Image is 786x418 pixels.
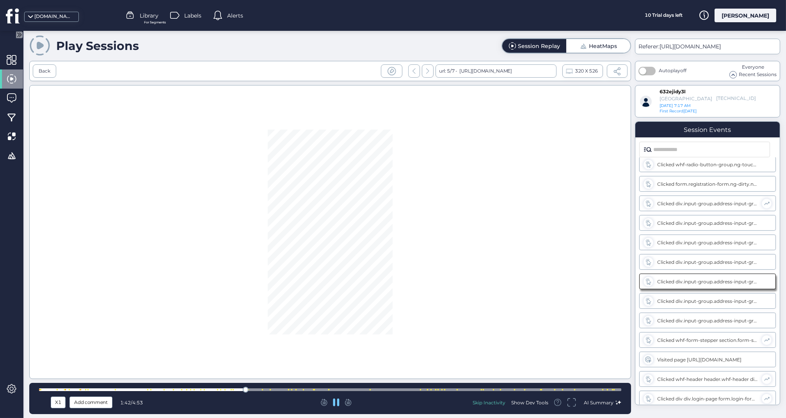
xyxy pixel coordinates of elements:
[716,95,747,102] div: [TECHNICAL_ID]
[144,20,166,25] span: For Segments
[657,337,758,343] div: Clicked whf-form-stepper section.form-stepper-container.typo-text-small-default wreg-registration...
[53,398,64,407] div: X1
[660,89,698,95] div: 632ejidy3l
[657,240,759,245] div: Clicked div.input-group.address-input-group whf-address-input#address div.form-group.ng-dirty.ng-...
[518,43,560,49] div: Session Replay
[729,64,777,71] div: Everyone
[589,43,617,49] div: HeatMaps
[657,279,759,285] div: Clicked div.input-group.address-input-group whf-address-input#address div.form-group.ng-dirty.ng-...
[638,43,660,50] span: Referer:
[227,11,243,20] span: Alerts
[635,9,693,22] div: 10 Trial days left
[660,109,702,114] div: [DATE]
[657,162,759,167] div: Clicked whf-radio-button-group.ng-touched.ng-dirty.ng-valid div.radio-button-group__container div...
[575,67,598,75] span: 320 X 526
[715,9,776,22] div: [PERSON_NAME]
[34,13,73,20] div: [DOMAIN_NAME]
[140,11,158,20] span: Library
[657,201,758,206] div: Clicked div.input-group.address-input-group whf-address-input#address div.form-group.ng-dirty.ng-...
[657,298,759,304] div: Clicked div.input-group.address-input-group whf-address-input#address div.form-group.ng-dirty.ng-...
[660,103,721,109] div: [DATE] 7:17 AM
[657,318,759,324] div: Clicked div.input-group.address-input-group whf-address-input#address div.form-group.ng-dirty.ng-...
[457,64,512,78] div: [URL][DOMAIN_NAME]
[56,39,139,53] div: Play Sessions
[132,400,143,406] span: 4:53
[120,400,148,406] div: /
[680,68,686,73] span: off
[74,398,108,407] span: Add comment
[659,68,686,73] span: Autoplay
[657,259,759,265] div: Clicked div.input-group.address-input-group whf-address-input#address div.form-group.ng-dirty.ng-...
[511,399,548,406] div: Show Dev Tools
[584,400,614,406] span: AI Summary
[473,399,505,406] div: Skip Inactivity
[39,68,50,75] div: Back
[120,400,131,406] span: 1:42
[684,126,731,133] div: Session Events
[657,396,758,402] div: Clicked div div.login-page form.login-form.ng-touched.ng-dirty.ng-valid.ng-submitted div.input-gr...
[660,96,712,101] div: [GEOGRAPHIC_DATA]
[657,220,759,226] div: Clicked div.input-group.address-input-group whf-address-input#address div.form-group.ng-dirty.ng-...
[657,357,759,363] div: Visited page [URL][DOMAIN_NAME]
[660,43,721,50] span: [URL][DOMAIN_NAME]
[184,11,201,20] span: Labels
[660,109,683,114] span: First Record
[657,376,758,382] div: Clicked whf-header header.whf-header div.whf-header-right-container div.whf-header-action-buttons...
[657,181,759,187] div: Clicked form.registration-form.ng-dirty.ng-touched.ng-valid div.input-group.phone-input-group whf...
[739,71,777,78] span: Recent Sessions
[436,64,557,78] div: url: 5/7 -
